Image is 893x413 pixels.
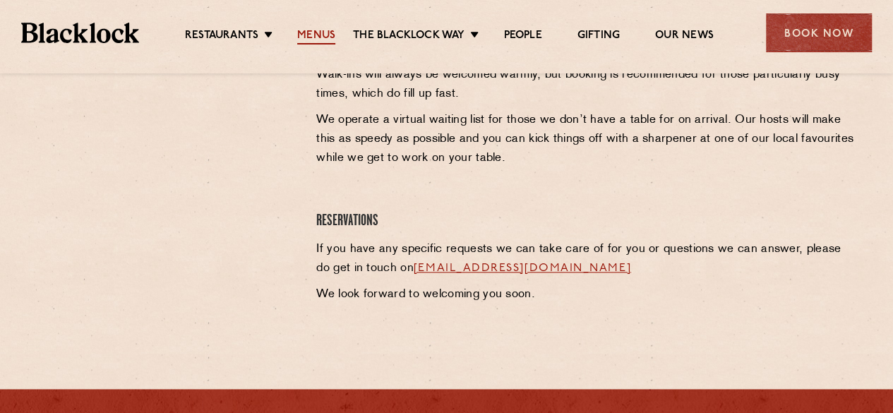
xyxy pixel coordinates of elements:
a: Menus [297,29,335,44]
a: The Blacklock Way [353,29,465,44]
img: BL_Textured_Logo-footer-cropped.svg [21,23,139,42]
p: If you have any specific requests we can take care of for you or questions we can answer, please ... [316,240,858,278]
p: Walk-ins will always be welcomed warmly, but booking is recommended for those particularly busy t... [316,66,858,104]
h4: Reservations [316,212,858,231]
div: Book Now [766,13,872,52]
a: Gifting [577,29,620,44]
a: [EMAIL_ADDRESS][DOMAIN_NAME] [414,263,631,274]
a: Restaurants [185,29,258,44]
p: We look forward to welcoming you soon. [316,285,858,304]
a: Our News [655,29,714,44]
p: We operate a virtual waiting list for those we don’t have a table for on arrival. Our hosts will ... [316,111,858,168]
a: People [503,29,541,44]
